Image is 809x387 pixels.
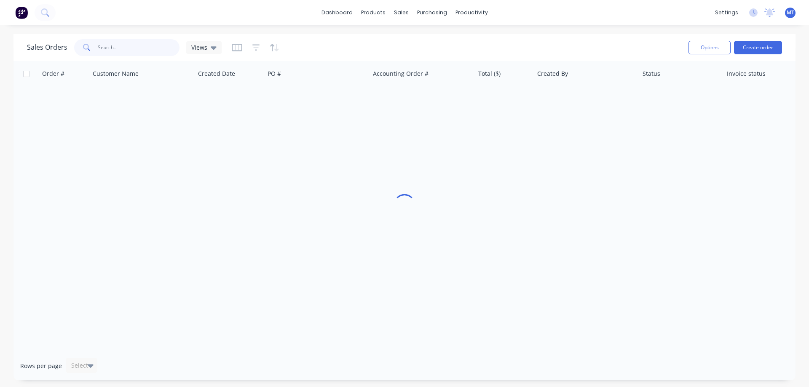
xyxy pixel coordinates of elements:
[198,69,235,78] div: Created Date
[20,362,62,370] span: Rows per page
[451,6,492,19] div: productivity
[191,43,207,52] span: Views
[390,6,413,19] div: sales
[27,43,67,51] h1: Sales Orders
[373,69,429,78] div: Accounting Order #
[643,69,660,78] div: Status
[478,69,501,78] div: Total ($)
[42,69,64,78] div: Order #
[317,6,357,19] a: dashboard
[413,6,451,19] div: purchasing
[537,69,568,78] div: Created By
[688,41,731,54] button: Options
[268,69,281,78] div: PO #
[15,6,28,19] img: Factory
[734,41,782,54] button: Create order
[357,6,390,19] div: products
[71,361,93,370] div: Select...
[787,9,794,16] span: MT
[93,69,139,78] div: Customer Name
[727,69,766,78] div: Invoice status
[711,6,742,19] div: settings
[98,39,180,56] input: Search...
